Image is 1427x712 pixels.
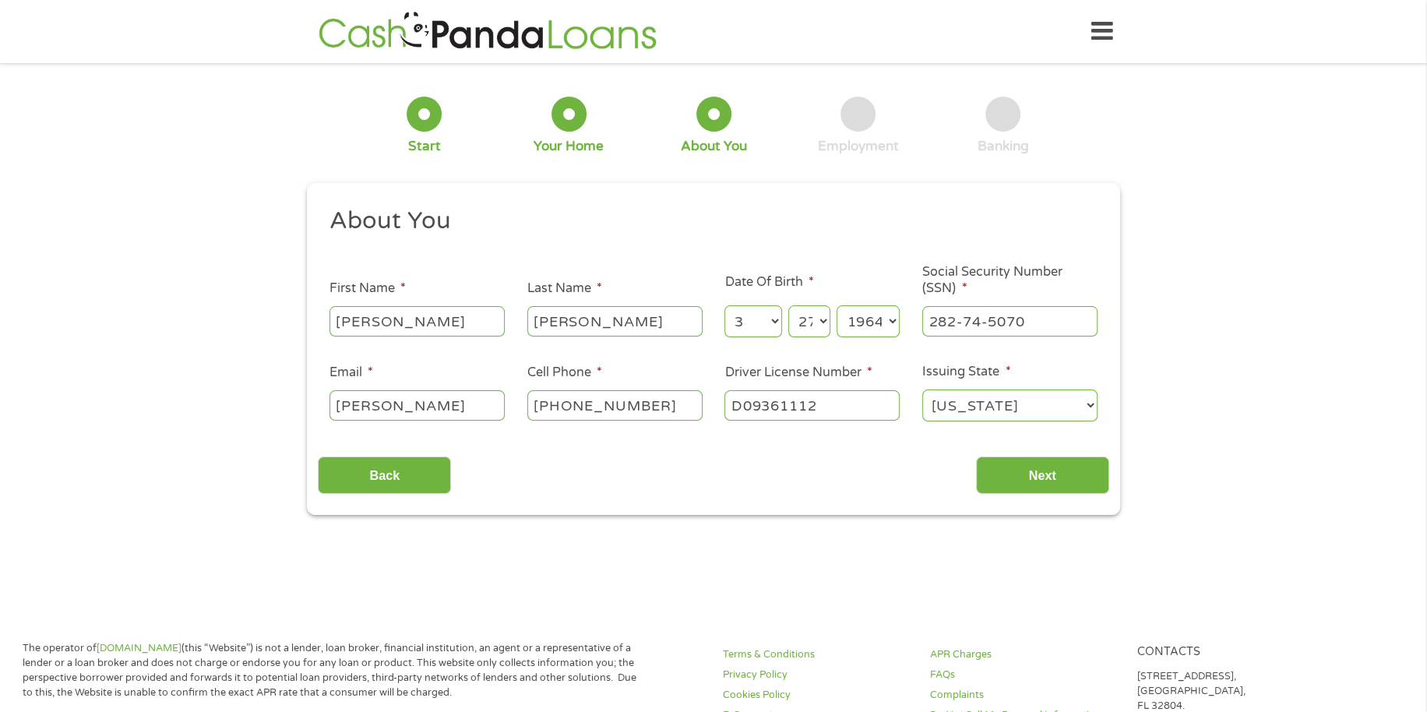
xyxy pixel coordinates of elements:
[1137,645,1325,660] h4: Contacts
[329,206,1087,237] h2: About You
[930,647,1118,662] a: APR Charges
[527,365,602,381] label: Cell Phone
[930,688,1118,703] a: Complaints
[527,280,602,297] label: Last Name
[329,365,373,381] label: Email
[97,642,181,654] a: [DOMAIN_NAME]
[407,138,440,155] div: Start
[724,274,813,291] label: Date Of Birth
[922,264,1098,297] label: Social Security Number (SSN)
[329,390,505,420] input: john@gmail.com
[527,390,703,420] input: (541) 754-3010
[527,306,703,336] input: Smith
[681,138,747,155] div: About You
[922,306,1098,336] input: 078-05-1120
[329,280,406,297] label: First Name
[922,364,1010,380] label: Issuing State
[534,138,604,155] div: Your Home
[976,456,1109,495] input: Next
[23,641,643,700] p: The operator of (this “Website”) is not a lender, loan broker, financial institution, an agent or...
[723,688,911,703] a: Cookies Policy
[818,138,899,155] div: Employment
[314,9,661,54] img: GetLoanNow Logo
[329,306,505,336] input: John
[930,668,1118,682] a: FAQs
[724,365,872,381] label: Driver License Number
[318,456,451,495] input: Back
[723,647,911,662] a: Terms & Conditions
[978,138,1029,155] div: Banking
[723,668,911,682] a: Privacy Policy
